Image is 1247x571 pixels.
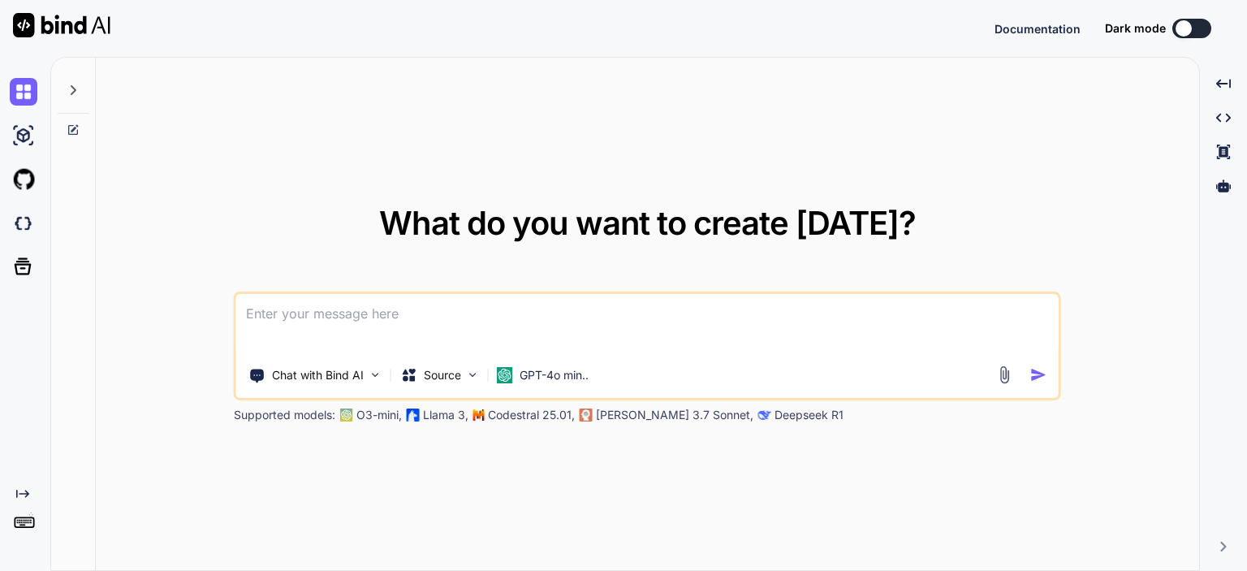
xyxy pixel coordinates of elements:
[340,409,353,422] img: GPT-4
[379,203,916,243] span: What do you want to create [DATE]?
[520,367,589,383] p: GPT-4o min..
[995,366,1014,384] img: attachment
[758,409,771,422] img: claude
[1105,20,1166,37] span: Dark mode
[10,122,37,149] img: ai-studio
[234,407,335,423] p: Supported models:
[473,409,485,421] img: Mistral-AI
[423,407,468,423] p: Llama 3,
[596,407,753,423] p: [PERSON_NAME] 3.7 Sonnet,
[369,368,382,382] img: Pick Tools
[995,20,1081,37] button: Documentation
[356,407,402,423] p: O3-mini,
[424,367,461,383] p: Source
[10,166,37,193] img: githubLight
[10,78,37,106] img: chat
[775,407,844,423] p: Deepseek R1
[488,407,575,423] p: Codestral 25.01,
[466,368,480,382] img: Pick Models
[13,13,110,37] img: Bind AI
[407,409,420,422] img: Llama2
[1030,366,1047,383] img: icon
[272,367,364,383] p: Chat with Bind AI
[580,409,593,422] img: claude
[497,367,513,383] img: GPT-4o mini
[10,210,37,237] img: darkCloudIdeIcon
[995,22,1081,36] span: Documentation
